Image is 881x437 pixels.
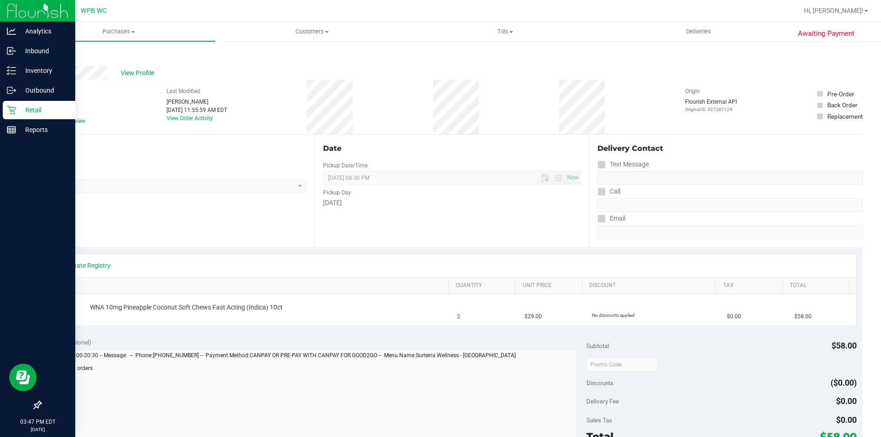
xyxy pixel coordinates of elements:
label: Pickup Date/Time [323,161,368,170]
a: View Order Activity [167,115,213,122]
span: WPB WC [81,7,107,15]
p: Inbound [16,45,71,56]
iframe: Resource center [9,364,37,391]
span: $0.00 [836,415,857,425]
input: Format: (999) 999-9999 [597,171,863,185]
p: Original ID: 327287124 [685,106,737,113]
span: Tills [409,28,601,36]
inline-svg: Inventory [7,66,16,75]
span: $29.00 [524,312,542,321]
label: Text Message [597,158,649,171]
span: Customers [216,28,408,36]
p: Outbound [16,85,71,96]
a: View State Registry [56,261,111,270]
p: Inventory [16,65,71,76]
span: Deliveries [674,28,724,36]
div: Back Order [827,100,858,110]
div: Delivery Contact [597,143,863,154]
div: Location [40,143,306,154]
label: Last Modified [167,87,200,95]
label: Email [597,212,625,225]
span: ($0.00) [831,378,857,387]
inline-svg: Retail [7,105,16,115]
inline-svg: Outbound [7,86,16,95]
div: [DATE] [323,198,580,208]
a: Total [790,282,846,289]
span: $58.00 [831,341,857,350]
p: Reports [16,124,71,135]
span: WNA 10mg Pineapple Coconut Soft Chews Fast Acting (Indica) 10ct [90,303,283,312]
span: View Profile [121,68,157,78]
a: Customers [215,22,408,41]
span: Awaiting Payment [798,28,854,39]
inline-svg: Reports [7,125,16,134]
label: Pickup Day [323,188,351,197]
span: 2 [457,312,460,321]
div: Replacement [827,112,863,121]
input: Format: (999) 999-9999 [597,198,863,212]
label: Call [597,185,620,198]
div: [DATE] 11:55:59 AM EDT [167,106,227,114]
span: Discounts [586,375,613,391]
a: SKU [54,282,445,289]
span: Sales Tax [586,416,612,424]
a: Tills [408,22,602,41]
p: Retail [16,105,71,116]
p: [DATE] [4,426,71,433]
label: Origin [685,87,700,95]
div: Pre-Order [827,89,854,99]
inline-svg: Inbound [7,46,16,55]
span: Delivery Fee [586,398,619,405]
span: No discounts applied [592,313,635,318]
inline-svg: Analytics [7,27,16,36]
a: Discount [589,282,712,289]
p: 03:47 PM EDT [4,418,71,426]
a: Quantity [456,282,512,289]
a: Tax [723,282,779,289]
a: Purchases [22,22,215,41]
a: Unit Price [523,282,579,289]
span: Purchases [22,28,215,36]
span: Hi, [PERSON_NAME]! [804,7,864,14]
span: $58.00 [794,312,812,321]
div: [PERSON_NAME] [167,98,227,106]
div: Flourish External API [685,98,737,113]
a: Deliveries [602,22,795,41]
input: Promo Code [586,358,658,371]
span: $0.00 [836,396,857,406]
span: $0.00 [727,312,741,321]
div: Date [323,143,580,154]
span: Subtotal [586,342,609,349]
p: Analytics [16,26,71,37]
